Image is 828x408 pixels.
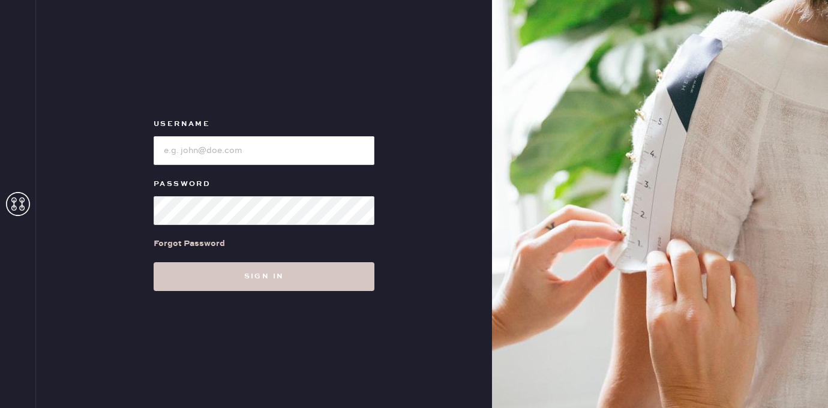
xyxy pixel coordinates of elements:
[154,177,374,191] label: Password
[154,117,374,131] label: Username
[154,225,225,262] a: Forgot Password
[154,237,225,250] div: Forgot Password
[154,262,374,291] button: Sign in
[154,136,374,165] input: e.g. john@doe.com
